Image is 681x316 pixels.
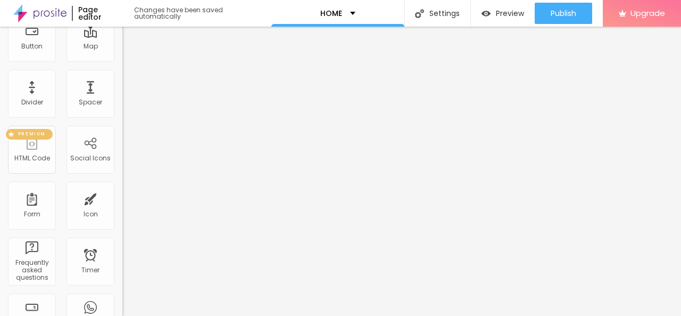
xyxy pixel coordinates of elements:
div: Map [84,43,98,50]
iframe: Editor [122,27,681,316]
span: Upgrade [630,9,665,18]
div: Frequently asked questions [11,259,53,282]
div: Divider [21,99,43,106]
div: HTML Code [14,155,50,162]
div: Spacer [79,99,102,106]
div: Form [24,210,40,218]
div: Timer [81,266,99,274]
p: HOME [320,10,342,17]
div: Icon [84,210,98,218]
button: Publish [535,3,592,24]
img: view-1.svg [481,9,491,18]
span: Preview [496,9,524,18]
button: Preview [471,3,535,24]
div: Button [21,43,43,50]
div: Changes have been saved automatically [134,7,271,20]
img: Icone [415,9,424,18]
span: PREMIUM [14,132,50,136]
span: Publish [551,9,576,18]
div: Social Icons [70,155,111,162]
div: Page editor [72,6,123,21]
